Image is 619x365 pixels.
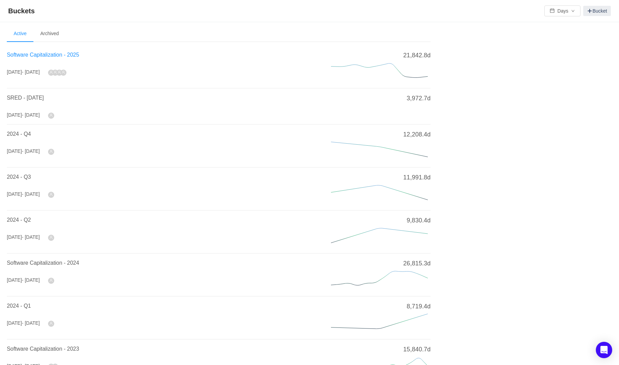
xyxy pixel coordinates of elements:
span: 26,815.3d [403,259,431,268]
span: - [DATE] [22,112,40,118]
span: 3,972.7d [407,94,431,103]
div: [DATE] [7,191,40,198]
i: icon: user [49,71,53,74]
a: Software Capitalization - 2024 [7,260,79,266]
i: icon: user [49,150,53,153]
i: icon: user [49,114,53,117]
div: [DATE] [7,148,40,155]
i: icon: user [49,193,53,196]
a: 2024 - Q3 [7,174,31,180]
span: - [DATE] [22,320,40,326]
a: 2024 - Q1 [7,303,31,309]
span: - [DATE] [22,69,40,75]
li: Active [7,26,33,42]
a: SRED - [DATE] [7,95,44,101]
button: icon: calendarDaysicon: down [544,5,580,16]
span: 8,719.4d [407,302,431,311]
div: [DATE] [7,69,40,76]
span: Buckets [8,5,39,16]
div: Open Intercom Messenger [596,342,612,358]
span: - [DATE] [22,191,40,197]
i: icon: user [49,279,53,282]
i: icon: user [54,71,57,74]
span: 11,991.8d [403,173,431,182]
span: 12,208.4d [403,130,431,139]
a: Software Capitalization - 2023 [7,346,79,352]
i: icon: user [49,236,53,239]
div: [DATE] [7,234,40,241]
div: [DATE] [7,112,40,119]
i: icon: user [49,322,53,325]
i: icon: user [58,71,61,74]
span: - [DATE] [22,148,40,154]
a: 2024 - Q2 [7,217,31,223]
a: Bucket [583,6,611,16]
a: 2024 - Q4 [7,131,31,137]
div: [DATE] [7,277,40,284]
a: Software Capitalization - 2025 [7,52,79,58]
span: - [DATE] [22,234,40,240]
span: 15,840.7d [403,345,431,354]
i: icon: user [62,71,65,74]
span: - [DATE] [22,277,40,283]
span: 21,842.8d [403,51,431,60]
li: Archived [33,26,65,42]
div: [DATE] [7,320,40,327]
span: 9,830.4d [407,216,431,225]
